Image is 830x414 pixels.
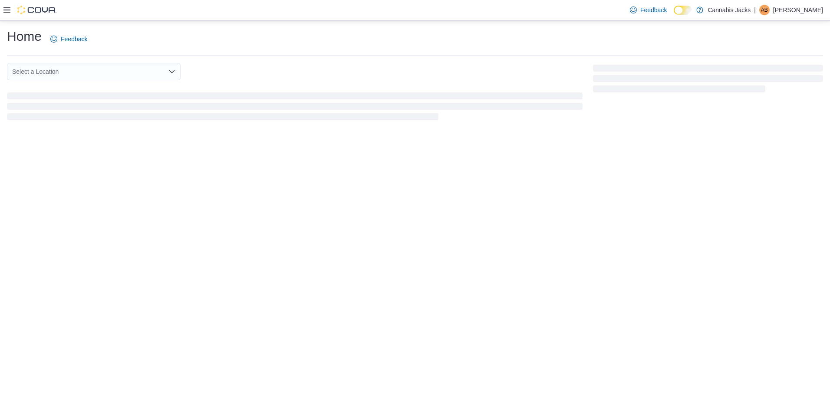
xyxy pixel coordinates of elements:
[754,5,756,15] p: |
[674,6,692,15] input: Dark Mode
[593,66,823,94] span: Loading
[761,5,768,15] span: AB
[7,94,583,122] span: Loading
[47,30,91,48] a: Feedback
[773,5,823,15] p: [PERSON_NAME]
[168,68,175,75] button: Open list of options
[708,5,751,15] p: Cannabis Jacks
[17,6,56,14] img: Cova
[7,28,42,45] h1: Home
[626,1,670,19] a: Feedback
[759,5,770,15] div: Andrea Bortolussi
[640,6,667,14] span: Feedback
[61,35,87,43] span: Feedback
